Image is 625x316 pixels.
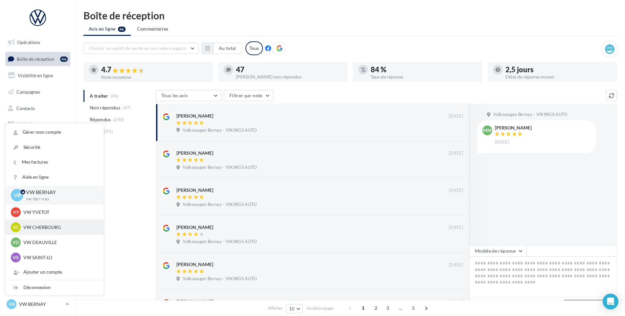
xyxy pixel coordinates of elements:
a: Opérations [4,35,72,49]
span: 1 [358,303,368,313]
a: Campagnes [4,85,72,99]
span: (295) [102,129,113,134]
button: Choisir un point de vente ou un code magasin [83,43,198,54]
span: Non répondus [90,104,120,111]
button: Au total [202,43,242,54]
span: VS [13,254,19,261]
div: [PERSON_NAME] [176,261,213,268]
span: Visibilité en ligne [18,73,53,78]
button: Modèle de réponse [469,245,526,257]
p: VW BERNAY [19,301,63,307]
div: Open Intercom Messenger [603,294,618,309]
span: MM [483,127,492,134]
span: 3 [382,303,393,313]
span: résultats/page [306,305,334,311]
span: [DATE] [449,225,463,231]
a: Gérer mon compte [6,125,104,140]
span: Tous les avis [161,93,188,98]
span: Campagnes [16,89,40,95]
p: vw-ber-vau [26,196,93,202]
span: VB [14,192,21,199]
div: 46 [60,56,68,62]
div: 4.7 [101,66,208,74]
span: ... [395,303,406,313]
span: Choisir un point de vente ou un code magasin [89,45,186,51]
span: Volkswagen Bernay - VIKINGS AUTO [183,239,257,245]
p: VW CHERBOURG [23,224,96,231]
div: Tous [245,41,263,55]
div: [PERSON_NAME] [176,298,213,305]
a: PLV et print personnalisable [4,150,72,170]
span: VB [9,301,15,307]
div: Note moyenne [101,75,208,79]
div: 2,5 jours [505,66,612,73]
p: VW BERNAY [26,189,93,196]
span: (47) [123,105,131,110]
a: Sécurité [6,140,104,155]
div: 47 [236,66,342,73]
div: Taux de réponse [371,75,477,79]
div: Délai de réponse moyen [505,75,612,79]
span: [DATE] [495,139,509,145]
span: 10 [289,306,295,311]
span: Commentaires [137,26,169,32]
a: Médiathèque [4,118,72,131]
span: Volkswagen Bernay - VIKINGS AUTO [183,276,257,282]
span: Boîte de réception [17,56,54,61]
div: [PERSON_NAME] non répondus [236,75,342,79]
span: Volkswagen Bernay - VIKINGS AUTO [183,165,257,170]
a: Mes factures [6,155,104,169]
a: Campagnes DataOnDemand [4,172,72,192]
a: Boîte de réception46 [4,52,72,66]
span: [DATE] [449,113,463,119]
div: Déconnexion [6,280,104,295]
span: [DATE] [449,262,463,268]
span: Contacts [16,105,35,111]
button: 10 [286,304,303,313]
a: Contacts [4,102,72,115]
span: [DATE] [449,188,463,193]
p: VW SAINT-LO [23,254,96,261]
span: VC [13,224,19,231]
button: Au total [213,43,242,54]
span: Médiathèque [16,122,43,127]
span: Afficher [268,305,283,311]
span: 2 [371,303,381,313]
span: 5 [408,303,419,313]
span: Répondus [90,116,111,123]
button: Tous les avis [156,90,221,101]
span: (248) [113,117,125,122]
div: [PERSON_NAME] [176,113,213,119]
span: Volkswagen Bernay - VIKINGS AUTO [183,127,257,133]
div: [PERSON_NAME] [176,224,213,231]
span: VD [12,239,19,246]
span: Opérations [17,39,40,45]
a: Visibilité en ligne [4,69,72,82]
div: [PERSON_NAME] [176,150,213,156]
div: [PERSON_NAME] [176,187,213,193]
a: Aide en ligne [6,170,104,185]
div: 84 % [371,66,477,73]
a: VB VW BERNAY [5,298,70,310]
div: Boîte de réception [83,11,617,20]
div: [PERSON_NAME] [495,125,532,130]
button: Filtrer par note [224,90,273,101]
span: [DATE] [449,299,463,305]
span: VY [13,209,19,215]
div: Ajouter un compte [6,265,104,280]
span: Volkswagen Bernay - VIKINGS AUTO [183,202,257,208]
span: Volkswagen Bernay - VIKINGS AUTO [493,112,567,118]
a: Calendrier [4,134,72,148]
p: VW YVETOT [23,209,96,215]
span: [DATE] [449,150,463,156]
p: VW DEAUVILLE [23,239,96,246]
